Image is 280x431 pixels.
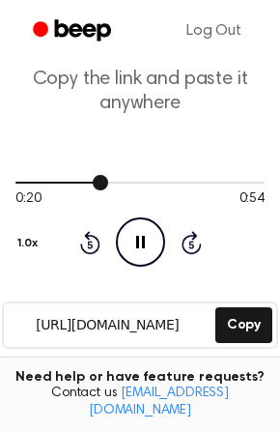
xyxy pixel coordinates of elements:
[239,189,265,210] span: 0:54
[12,386,268,419] span: Contact us
[15,189,41,210] span: 0:20
[89,387,229,417] a: [EMAIL_ADDRESS][DOMAIN_NAME]
[15,227,44,260] button: 1.0x
[15,68,265,116] p: Copy the link and paste it anywhere
[19,13,128,50] a: Beep
[215,307,272,343] button: Copy
[167,8,261,54] a: Log Out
